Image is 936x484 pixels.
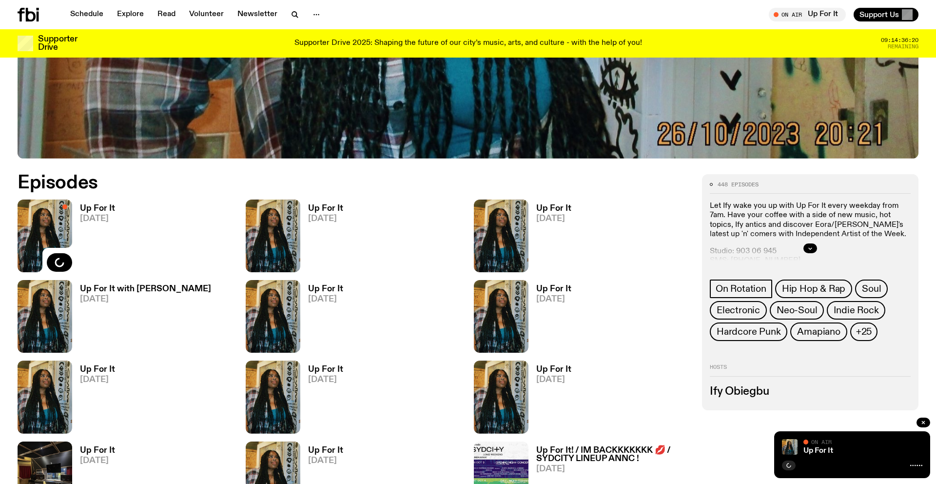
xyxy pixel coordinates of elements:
[710,323,787,341] a: Hardcore Punk
[72,204,115,272] a: Up For It[DATE]
[308,295,343,303] span: [DATE]
[294,39,642,48] p: Supporter Drive 2025: Shaping the future of our city’s music, arts, and culture - with the help o...
[246,361,300,433] img: Ify - a Brown Skin girl with black braided twists, looking up to the side with her tongue stickin...
[152,8,181,21] a: Read
[18,280,72,353] img: Ify - a Brown Skin girl with black braided twists, looking up to the side with her tongue stickin...
[850,323,877,341] button: +25
[308,285,343,293] h3: Up For It
[474,280,528,353] img: Ify - a Brown Skin girl with black braided twists, looking up to the side with her tongue stickin...
[769,8,846,21] button: On AirUp For It
[72,285,211,353] a: Up For It with [PERSON_NAME][DATE]
[854,8,918,21] button: Support Us
[782,283,845,294] span: Hip Hop & Rap
[827,301,885,320] a: Indie Rock
[710,280,772,298] a: On Rotation
[790,323,847,341] a: Amapiano
[300,204,343,272] a: Up For It[DATE]
[474,200,528,272] img: Ify - a Brown Skin girl with black braided twists, looking up to the side with her tongue stickin...
[80,295,211,303] span: [DATE]
[80,204,115,213] h3: Up For It
[797,326,840,337] span: Amapiano
[710,364,911,376] h2: Hosts
[80,457,115,465] span: [DATE]
[536,376,571,384] span: [DATE]
[536,446,690,463] h3: Up For It! / IM BACKKKKKKK 💋 / SYDCITY LINEUP ANNC !
[717,326,780,337] span: Hardcore Punk
[528,285,571,353] a: Up For It[DATE]
[300,285,343,353] a: Up For It[DATE]
[777,305,817,316] span: Neo-Soul
[859,10,899,19] span: Support Us
[308,457,343,465] span: [DATE]
[782,439,798,455] img: Ify - a Brown Skin girl with black braided twists, looking up to the side with her tongue stickin...
[246,200,300,272] img: Ify - a Brown Skin girl with black braided twists, looking up to the side with her tongue stickin...
[308,215,343,223] span: [DATE]
[80,215,115,223] span: [DATE]
[536,215,571,223] span: [DATE]
[308,446,343,455] h3: Up For It
[80,446,115,455] h3: Up For It
[716,283,766,294] span: On Rotation
[80,285,211,293] h3: Up For It with [PERSON_NAME]
[536,365,571,374] h3: Up For It
[710,301,767,320] a: Electronic
[536,465,690,473] span: [DATE]
[775,280,852,298] a: Hip Hop & Rap
[834,305,878,316] span: Indie Rock
[536,285,571,293] h3: Up For It
[308,204,343,213] h3: Up For It
[246,280,300,353] img: Ify - a Brown Skin girl with black braided twists, looking up to the side with her tongue stickin...
[862,283,881,294] span: Soul
[232,8,283,21] a: Newsletter
[183,8,230,21] a: Volunteer
[64,8,109,21] a: Schedule
[803,447,833,455] a: Up For It
[300,365,343,433] a: Up For It[DATE]
[710,202,911,239] p: Let Ify wake you up with Up For It every weekday from 7am. Have your coffee with a side of new mu...
[718,182,759,187] span: 448 episodes
[18,174,614,192] h2: Episodes
[80,365,115,374] h3: Up For It
[717,305,760,316] span: Electronic
[888,44,918,49] span: Remaining
[80,376,115,384] span: [DATE]
[881,38,918,43] span: 09:14:36:20
[528,365,571,433] a: Up For It[DATE]
[38,35,77,52] h3: Supporter Drive
[536,295,571,303] span: [DATE]
[474,361,528,433] img: Ify - a Brown Skin girl with black braided twists, looking up to the side with her tongue stickin...
[536,204,571,213] h3: Up For It
[855,280,888,298] a: Soul
[710,386,911,397] h3: Ify Obiegbu
[72,365,115,433] a: Up For It[DATE]
[18,361,72,433] img: Ify - a Brown Skin girl with black braided twists, looking up to the side with her tongue stickin...
[528,204,571,272] a: Up For It[DATE]
[770,301,824,320] a: Neo-Soul
[811,439,832,445] span: On Air
[856,326,872,337] span: +25
[308,365,343,374] h3: Up For It
[308,376,343,384] span: [DATE]
[111,8,150,21] a: Explore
